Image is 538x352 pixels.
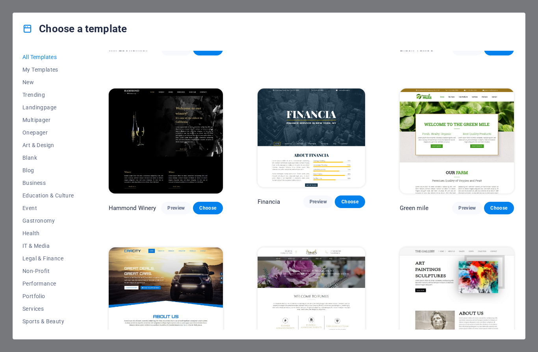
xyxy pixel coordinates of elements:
button: Legal & Finance [22,252,74,265]
button: Services [22,302,74,315]
span: Preview [458,205,476,211]
button: Performance [22,277,74,290]
button: Onepager [22,126,74,139]
span: IT & Media [22,243,74,249]
img: Funus [258,247,365,346]
span: Portfolio [22,293,74,299]
span: Event [22,205,74,211]
img: Financia [258,88,365,187]
span: Art & Design [22,142,74,148]
span: Choose [199,205,217,211]
p: Hammond Winery [109,204,156,212]
button: Sports & Beauty [22,315,74,328]
span: Preview [310,199,327,205]
span: Business [22,180,74,186]
span: New [22,79,74,85]
button: Blank [22,151,74,164]
span: Gastronomy [22,217,74,224]
button: Trades [22,328,74,340]
button: Education & Culture [22,189,74,202]
button: All Templates [22,51,74,63]
button: Choose [193,202,223,214]
button: Landingpage [22,101,74,114]
span: Non-Profit [22,268,74,274]
span: Health [22,230,74,236]
button: My Templates [22,63,74,76]
span: Services [22,306,74,312]
span: Blank [22,155,74,161]
span: Performance [22,280,74,287]
span: Legal & Finance [22,255,74,262]
button: IT & Media [22,240,74,252]
span: Landingpage [22,104,74,111]
p: Green mile [400,204,429,212]
button: Event [22,202,74,214]
h4: Choose a template [22,22,127,35]
span: All Templates [22,54,74,60]
span: Onepager [22,129,74,136]
span: Education & Culture [22,192,74,199]
button: New [22,76,74,88]
p: Financia [258,198,280,206]
button: Preview [452,202,482,214]
button: Non-Profit [22,265,74,277]
button: Trending [22,88,74,101]
span: My Templates [22,66,74,73]
span: Preview [167,205,185,211]
button: Business [22,177,74,189]
button: Choose [335,195,365,208]
span: Choose [490,205,508,211]
button: Gastronomy [22,214,74,227]
button: Choose [484,202,514,214]
button: Multipager [22,114,74,126]
span: Sports & Beauty [22,318,74,324]
img: Hammond Winery [109,88,223,194]
button: Art & Design [22,139,74,151]
span: Blog [22,167,74,173]
span: Trending [22,92,74,98]
button: Blog [22,164,74,177]
button: Portfolio [22,290,74,302]
button: Preview [303,195,333,208]
img: Green mile [400,88,514,194]
button: Preview [161,202,191,214]
button: Health [22,227,74,240]
span: Choose [341,199,358,205]
span: Multipager [22,117,74,123]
